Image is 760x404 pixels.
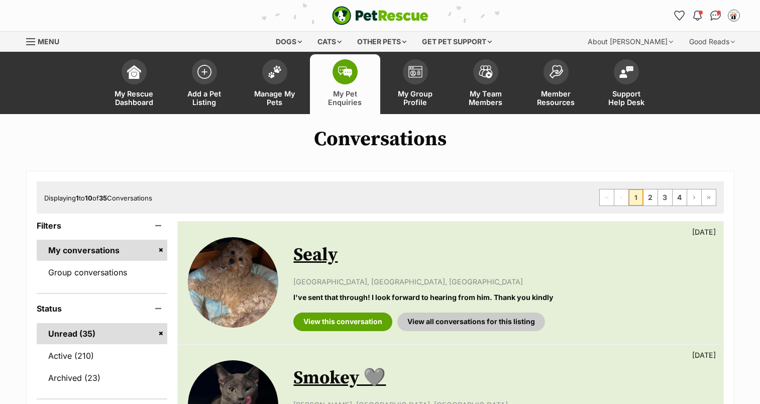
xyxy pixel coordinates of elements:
img: Sealy [188,237,278,328]
span: Menu [38,37,59,46]
a: Archived (23) [37,367,168,388]
a: Add a Pet Listing [169,54,240,114]
a: Menu [26,32,66,50]
div: Cats [310,32,349,52]
a: Favourites [672,8,688,24]
img: notifications-46538b983faf8c2785f20acdc204bb7945ddae34d4c08c2a6579f10ce5e182be.svg [693,11,701,21]
a: Support Help Desk [591,54,662,114]
span: Page 1 [629,189,643,206]
a: Page 3 [658,189,672,206]
div: Get pet support [415,32,499,52]
a: Next page [687,189,701,206]
div: Other pets [350,32,413,52]
span: My Pet Enquiries [322,89,368,107]
strong: 35 [99,194,107,202]
img: help-desk-icon-fdf02630f3aa405de69fd3d07c3f3aa587a6932b1a1747fa1d2bba05be0121f9.svg [619,66,633,78]
a: My Group Profile [380,54,451,114]
img: Admin profile pic [729,11,739,21]
a: Conversations [708,8,724,24]
span: Add a Pet Listing [182,89,227,107]
a: Smokey 🩶 [293,367,386,389]
nav: Pagination [599,189,716,206]
img: logo-e224e6f780fb5917bec1dbf3a21bbac754714ae5b6737aabdf751b685950b380.svg [332,6,428,25]
a: View this conversation [293,313,392,331]
p: [DATE] [692,350,716,360]
a: Sealy [293,244,338,266]
a: Group conversations [37,262,168,283]
img: dashboard-icon-eb2f2d2d3e046f16d808141f083e7271f6b2e854fb5c12c21221c1fb7104beca.svg [127,65,141,79]
ul: Account quick links [672,8,742,24]
a: View all conversations for this listing [397,313,545,331]
a: Unread (35) [37,323,168,344]
span: Displaying to of Conversations [44,194,152,202]
img: pet-enquiries-icon-7e3ad2cf08bfb03b45e93fb7055b45f3efa6380592205ae92323e6603595dc1f.svg [338,66,352,77]
span: My Team Members [463,89,508,107]
strong: 10 [85,194,92,202]
p: [DATE] [692,227,716,237]
span: My Rescue Dashboard [112,89,157,107]
span: Manage My Pets [252,89,297,107]
a: Active (210) [37,345,168,366]
img: manage-my-pets-icon-02211641906a0b7f246fdf0571729dbe1e7629f14944591b6c1af311fb30b64b.svg [268,65,282,78]
header: Status [37,304,168,313]
a: My Pet Enquiries [310,54,380,114]
div: About [PERSON_NAME] [581,32,680,52]
button: My account [726,8,742,24]
a: Manage My Pets [240,54,310,114]
img: team-members-icon-5396bd8760b3fe7c0b43da4ab00e1e3bb1a5d9ba89233759b79545d2d3fc5d0d.svg [479,65,493,78]
span: First page [600,189,614,206]
strong: 1 [76,194,79,202]
a: My Team Members [451,54,521,114]
img: chat-41dd97257d64d25036548639549fe6c8038ab92f7586957e7f3b1b290dea8141.svg [710,11,721,21]
a: My Rescue Dashboard [99,54,169,114]
button: Notifications [690,8,706,24]
a: Member Resources [521,54,591,114]
img: add-pet-listing-icon-0afa8454b4691262ce3f59096e99ab1cd57d4a30225e0717b998d2c9b9846f56.svg [197,65,211,79]
span: Member Resources [533,89,579,107]
img: member-resources-icon-8e73f808a243e03378d46382f2149f9095a855e16c252ad45f914b54edf8863c.svg [549,65,563,78]
a: PetRescue [332,6,428,25]
p: [GEOGRAPHIC_DATA], [GEOGRAPHIC_DATA], [GEOGRAPHIC_DATA] [293,276,713,287]
a: Last page [702,189,716,206]
div: Good Reads [682,32,742,52]
span: Support Help Desk [604,89,649,107]
p: I've sent that through! I look forward to hearing from him. Thank you kindly [293,292,713,302]
a: My conversations [37,240,168,261]
header: Filters [37,221,168,230]
img: group-profile-icon-3fa3cf56718a62981997c0bc7e787c4b2cf8bcc04b72c1350f741eb67cf2f40e.svg [408,66,422,78]
a: Page 2 [643,189,658,206]
span: Previous page [614,189,628,206]
div: Dogs [269,32,309,52]
a: Page 4 [673,189,687,206]
span: My Group Profile [393,89,438,107]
